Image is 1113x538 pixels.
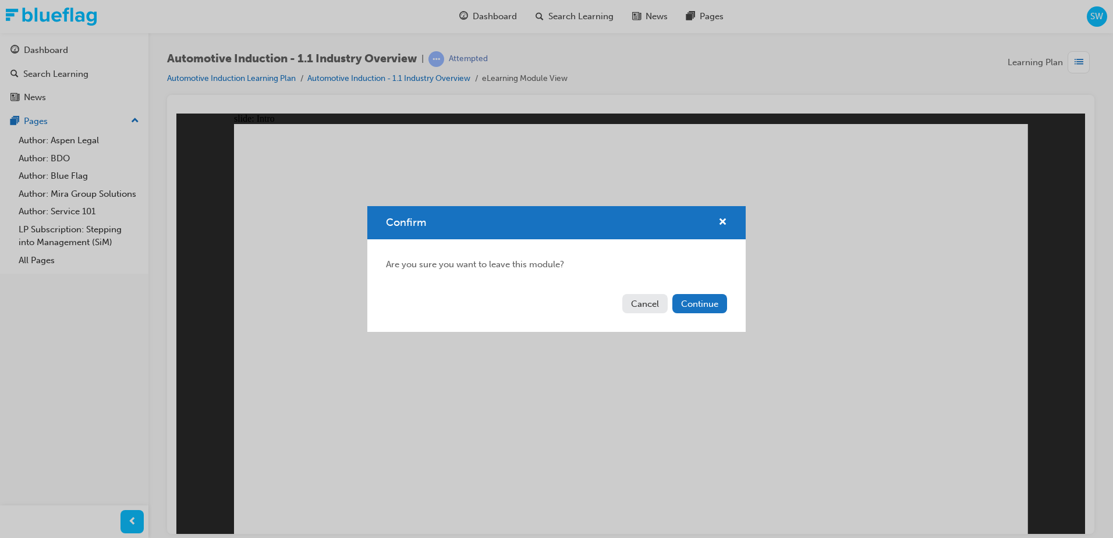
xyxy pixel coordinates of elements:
[622,294,668,313] button: Cancel
[718,218,727,228] span: cross-icon
[386,216,426,229] span: Confirm
[367,206,746,332] div: Confirm
[367,239,746,290] div: Are you sure you want to leave this module?
[718,215,727,230] button: cross-icon
[672,294,727,313] button: Continue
